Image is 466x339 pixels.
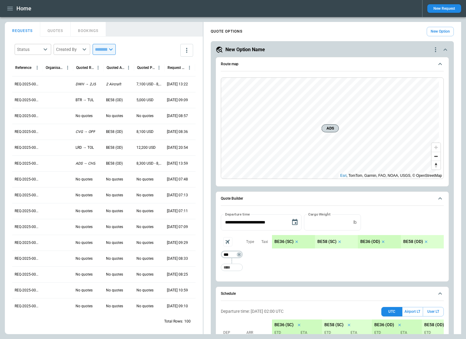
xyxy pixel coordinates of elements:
p: 09/24/2025 08:25 [167,272,188,277]
div: Organisation [46,66,64,70]
p: ETA [398,330,419,335]
div: Quoted Aircraft [107,66,125,70]
button: User LT [423,307,444,316]
h6: Schedule [221,292,236,296]
p: REQ-2025-000309 [15,177,40,182]
p: REQ-2025-000303 [15,272,40,277]
p: 09/25/2025 07:13 [167,193,188,198]
p: No quotes [136,193,154,198]
button: New Request [427,4,461,13]
p: ETD [324,330,346,335]
div: Status [17,46,41,52]
p: BE58 (OD) [106,129,123,134]
p: No quotes [106,177,123,182]
p: ADS → CHS [76,161,95,166]
h4: QUOTE OPTIONS [211,30,242,33]
p: No quotes [76,113,93,119]
p: No quotes [106,256,123,261]
div: Quoted Price [137,66,155,70]
button: New Option Namequote-option-actions [216,46,449,53]
p: 8,100 USD [136,129,154,134]
button: Zoom out [432,152,440,161]
p: ETD [274,330,296,335]
p: No quotes [136,177,154,182]
button: Reset bearing to north [432,161,440,169]
p: ETD [374,330,396,335]
p: 100 [184,319,191,324]
label: Departure time [225,212,250,217]
p: REQ-2025-000308 [15,193,40,198]
p: Type [246,239,254,244]
p: 09/25/2025 07:09 [167,224,188,230]
p: BE58 (OD) [424,322,444,327]
p: REQ-2025-000307 [15,209,40,214]
p: REQ-2025-000315 [15,82,40,87]
p: CVG → OPF [76,129,95,134]
p: REQ-2025-000302 [15,288,40,293]
canvas: Map [221,78,439,179]
p: No quotes [106,209,123,214]
button: Quoted Route column menu [94,64,102,72]
p: No quotes [106,113,123,119]
label: Cargo Weight [308,212,330,217]
p: No quotes [76,177,93,182]
p: BE58 (SC) [317,239,337,244]
p: No quotes [76,288,93,293]
p: BE36 (OD) [360,239,380,244]
button: New Option [427,27,454,36]
a: Esri [340,173,347,178]
div: quote-option-actions [432,46,439,53]
p: No quotes [76,224,93,230]
p: REQ-2025-000312 [15,129,40,134]
button: QUOTES [40,22,71,37]
p: Taxi [261,239,268,244]
p: 09/24/2025 09:29 [167,240,188,245]
div: , TomTom, Garmin, FAO, NOAA, USGS, © OpenStreetMap [340,173,442,179]
p: REQ-2025-000304 [15,256,40,261]
p: No quotes [136,272,154,277]
button: Airport LT [402,307,423,316]
p: No quotes [106,193,123,198]
p: Total Rows: [164,319,183,324]
div: Request Created At (UTC-05:00) [168,66,185,70]
button: Route map [221,57,444,71]
p: REQ-2025-000306 [15,224,40,230]
p: Departure time: [DATE] 02:00 UTC [221,309,284,314]
p: No quotes [76,272,93,277]
span: Aircraft selection [223,237,232,246]
div: Created By [56,46,80,52]
p: BE36 (OD) [374,322,394,327]
p: 09/25/2025 07:11 [167,209,188,214]
p: No quotes [106,240,123,245]
div: Too short [221,264,243,271]
button: Reference column menu [33,64,41,72]
p: No quotes [76,304,93,309]
p: Arr [246,330,268,335]
p: ETD [424,330,446,335]
button: Request Created At (UTC-05:00) column menu [185,64,193,72]
button: Choose date, selected date is Sep 30, 2025 [289,216,301,228]
button: REQUESTS [5,22,40,37]
p: BE58 (OD) [106,98,123,103]
p: REQ-2025-000301 [15,304,40,309]
p: No quotes [136,113,154,119]
p: 09/25/2025 07:48 [167,177,188,182]
span: ADS [324,125,336,131]
p: No quotes [106,272,123,277]
p: 09/24/2025 08:33 [167,256,188,261]
p: No quotes [136,240,154,245]
p: 09/25/2025 13:59 [167,161,188,166]
div: Reference [15,66,31,70]
p: lb [353,220,357,225]
p: REQ-2025-000311 [15,145,40,150]
p: No quotes [76,240,93,245]
p: No quotes [136,256,154,261]
div: Route map [221,77,444,179]
div: Quoted Route [76,66,94,70]
div: Quote Builder [221,214,444,274]
p: DWH → 2J5 [76,82,96,87]
h1: Home [16,5,31,12]
p: REQ-2025-000313 [15,113,40,119]
h6: Route map [221,62,238,66]
button: more [180,44,193,57]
